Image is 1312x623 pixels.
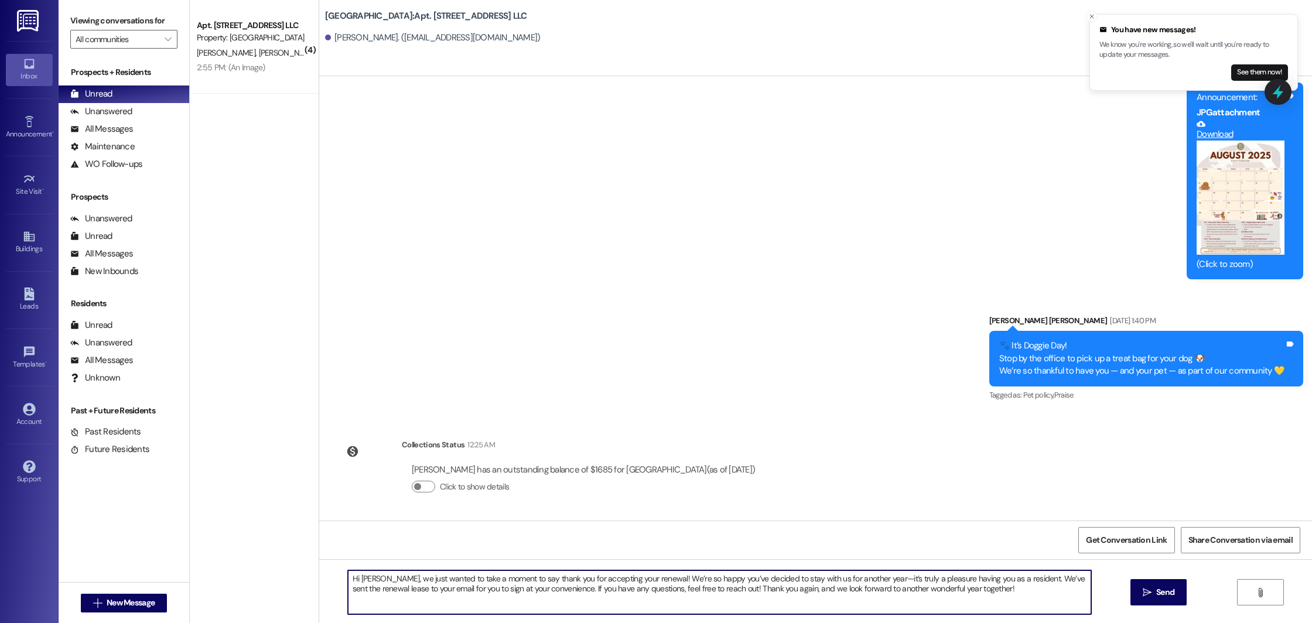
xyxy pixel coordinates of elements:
div: Announcement: [1197,91,1284,104]
span: Pet policy , [1023,390,1054,400]
input: All communities [76,30,159,49]
div: Property: [GEOGRAPHIC_DATA] [197,32,305,44]
textarea: Hi [PERSON_NAME], we just wanted to take a moment to say thank you for accepting your renewal! We... [348,570,1091,614]
span: New Message [107,597,155,609]
div: 2:55 PM: (An Image) [197,62,265,73]
b: JPG attachment [1197,107,1260,118]
span: • [45,358,47,367]
a: Inbox [6,54,53,85]
span: • [42,186,44,194]
div: Past + Future Residents [59,405,189,417]
div: WO Follow-ups [70,158,142,170]
img: ResiDesk Logo [17,10,41,32]
span: [PERSON_NAME] [197,47,259,58]
div: [PERSON_NAME]. ([EMAIL_ADDRESS][DOMAIN_NAME]) [325,32,541,44]
div: 12:25 AM [464,439,495,451]
div: Future Residents [70,443,149,456]
a: Account [6,399,53,431]
button: Get Conversation Link [1078,527,1174,553]
a: Site Visit • [6,169,53,201]
div: All Messages [70,354,133,367]
div: You have new messages! [1099,24,1288,36]
button: See them now! [1231,64,1288,81]
div: 🐾 It’s Doggie Day! Stop by the office to pick up a treat bag for your dog 🐶 We’re so thankful to ... [999,340,1284,377]
i:  [1256,588,1265,597]
label: Viewing conversations for [70,12,177,30]
div: Past Residents [70,426,141,438]
div: Unread [70,88,112,100]
p: We know you're working, so we'll wait until you're ready to update your messages. [1099,40,1288,60]
label: Click to show details [440,481,509,493]
button: Zoom image [1197,141,1284,254]
div: Unanswered [70,337,132,349]
button: Send [1130,579,1187,605]
div: Unanswered [70,105,132,118]
button: Share Conversation via email [1181,527,1300,553]
div: [PERSON_NAME] [PERSON_NAME] [989,314,1303,331]
div: [PERSON_NAME] has an outstanding balance of $1685 for [GEOGRAPHIC_DATA] (as of [DATE]) [412,464,755,476]
a: Support [6,457,53,488]
span: Share Conversation via email [1188,534,1293,546]
div: Tagged as: [989,386,1303,403]
div: Unread [70,230,112,242]
i:  [93,598,102,608]
div: Unanswered [70,213,132,225]
span: Send [1156,586,1174,598]
div: Prospects + Residents [59,66,189,78]
div: Unread [70,319,112,331]
div: [DATE] 1:40 PM [1107,314,1156,327]
span: [PERSON_NAME] [258,47,317,58]
div: Collections Status [402,439,464,451]
a: Leads [6,284,53,316]
button: Close toast [1086,11,1098,22]
b: [GEOGRAPHIC_DATA]: Apt. [STREET_ADDRESS] LLC [325,10,527,22]
span: • [52,128,54,136]
div: All Messages [70,248,133,260]
a: Buildings [6,227,53,258]
span: Get Conversation Link [1086,534,1167,546]
i:  [1143,588,1152,597]
div: New Inbounds [70,265,138,278]
a: Templates • [6,342,53,374]
div: Residents [59,297,189,310]
div: (Click to zoom) [1197,258,1284,271]
div: Prospects [59,191,189,203]
a: Download [1197,119,1284,140]
div: Apt. [STREET_ADDRESS] LLC [197,19,305,32]
button: New Message [81,594,168,612]
div: All Messages [70,123,133,135]
span: Praise [1054,390,1074,400]
div: Maintenance [70,141,135,153]
i:  [165,35,171,44]
div: Unknown [70,372,120,384]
